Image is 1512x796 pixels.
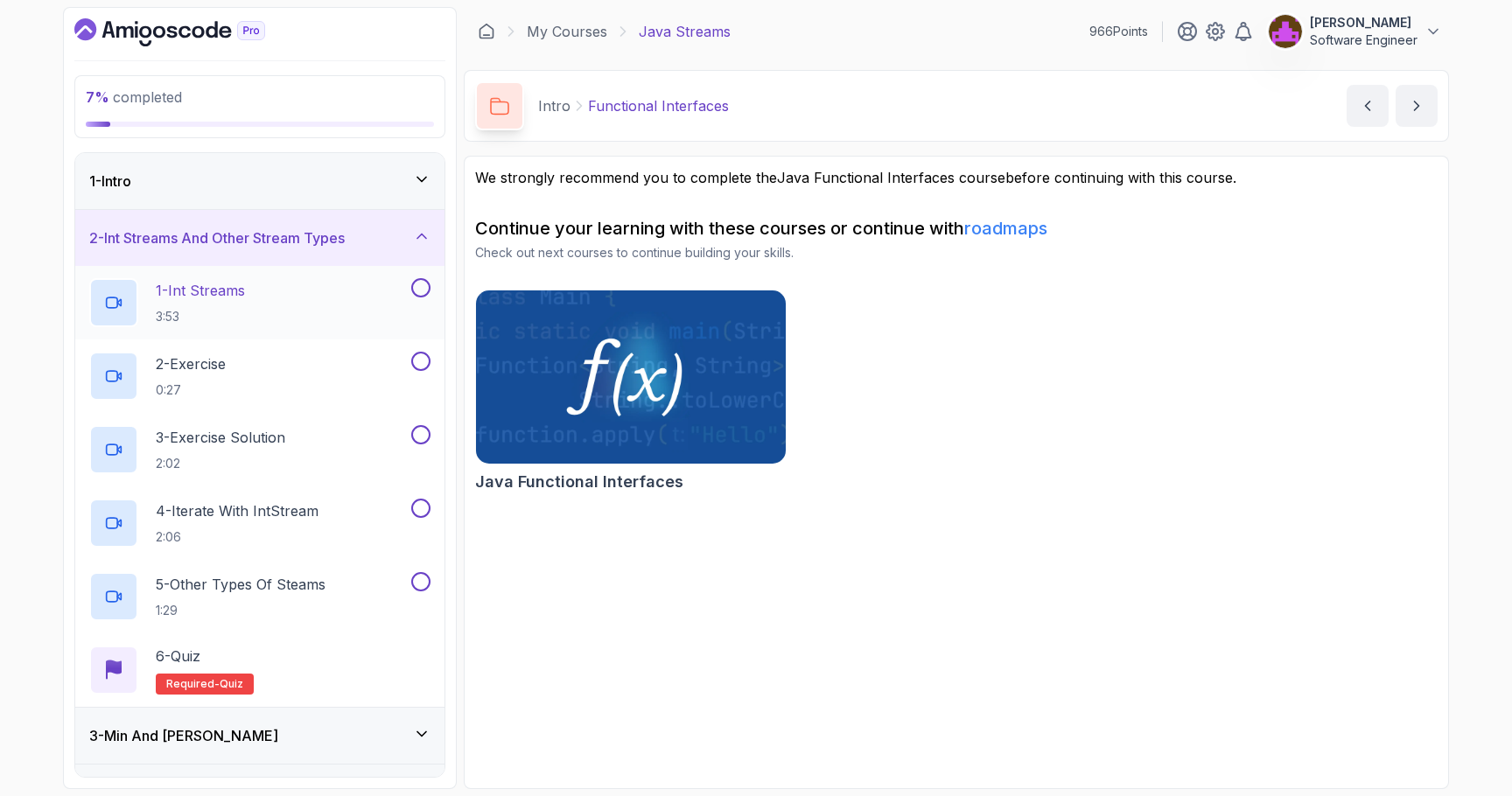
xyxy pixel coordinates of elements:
a: Dashboard [74,18,305,46]
p: 5 - Other Types Of Steams [156,574,325,595]
button: 3-Min And [PERSON_NAME] [75,708,444,764]
p: 966 Points [1089,23,1148,40]
span: 7 % [86,88,109,106]
p: Software Engineer [1310,31,1417,49]
h3: 3 - Min And [PERSON_NAME] [89,725,278,746]
a: Dashboard [478,23,495,40]
p: 2:06 [156,528,318,546]
p: [PERSON_NAME] [1310,14,1417,31]
p: Intro [538,95,570,116]
p: 3 - Exercise Solution [156,427,285,448]
button: 4-Iterate with IntStream2:06 [89,499,430,548]
span: completed [86,88,182,106]
a: Java Functional Interfaces course [777,169,1005,186]
p: Functional Interfaces [588,95,729,116]
button: next content [1396,85,1438,127]
h3: 2 - Int Streams And Other Stream Types [89,227,345,248]
button: 1-Intro [75,153,444,209]
span: quiz [220,677,243,691]
p: 6 - Quiz [156,646,200,667]
button: 3-Exercise Solution2:02 [89,425,430,474]
p: Check out next courses to continue building your skills. [475,244,1438,262]
p: 2:02 [156,455,285,472]
h2: Continue your learning with these courses or continue with [475,216,1438,241]
a: roadmaps [964,218,1047,239]
p: 4 - Iterate with IntStream [156,500,318,521]
p: 1:29 [156,602,325,619]
a: Java Functional Interfaces cardJava Functional Interfaces [475,290,787,494]
h2: Java Functional Interfaces [475,470,683,494]
button: previous content [1347,85,1389,127]
p: Java Streams [639,21,731,42]
p: 2 - Exercise [156,353,226,374]
button: 1-Int Streams3:53 [89,278,430,327]
span: Required- [166,677,220,691]
p: 3:53 [156,308,245,325]
button: 2-Int Streams And Other Stream Types [75,210,444,266]
button: user profile image[PERSON_NAME]Software Engineer [1268,14,1442,49]
button: 6-QuizRequired-quiz [89,646,430,695]
a: My Courses [527,21,607,42]
button: 5-Other Types Of Steams1:29 [89,572,430,621]
button: 2-Exercise0:27 [89,352,430,401]
p: 0:27 [156,381,226,399]
img: user profile image [1269,15,1302,48]
img: Java Functional Interfaces card [476,290,786,464]
p: 1 - Int Streams [156,280,245,301]
h3: 1 - Intro [89,171,131,192]
p: We strongly recommend you to complete the before continuing with this course. [475,167,1438,188]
